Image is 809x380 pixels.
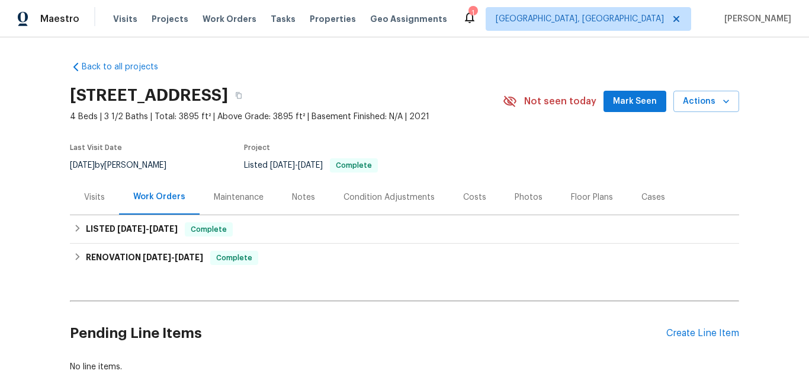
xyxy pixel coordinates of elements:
span: [DATE] [175,253,203,261]
span: Work Orders [203,13,256,25]
button: Mark Seen [603,91,666,113]
h6: RENOVATION [86,251,203,265]
div: Condition Adjustments [343,191,435,203]
button: Actions [673,91,739,113]
span: [GEOGRAPHIC_DATA], [GEOGRAPHIC_DATA] [496,13,664,25]
div: 1 [468,7,477,19]
span: Actions [683,94,730,109]
span: Complete [211,252,257,264]
span: Geo Assignments [370,13,447,25]
a: Back to all projects [70,61,184,73]
span: [DATE] [70,161,95,170]
span: Last Visit Date [70,144,122,151]
span: Tasks [271,15,296,23]
div: by [PERSON_NAME] [70,158,181,173]
span: Maestro [40,13,79,25]
div: Notes [292,191,315,203]
span: [PERSON_NAME] [720,13,791,25]
span: Complete [186,223,232,235]
span: 4 Beds | 3 1/2 Baths | Total: 3895 ft² | Above Grade: 3895 ft² | Basement Finished: N/A | 2021 [70,111,503,123]
span: [DATE] [298,161,323,170]
h6: LISTED [86,222,178,237]
div: Visits [84,191,105,203]
div: Floor Plans [571,191,613,203]
span: - [270,161,323,170]
span: [DATE] [149,225,178,233]
span: [DATE] [143,253,171,261]
div: Create Line Item [666,328,739,339]
span: - [117,225,178,233]
h2: [STREET_ADDRESS] [70,90,228,101]
span: Mark Seen [613,94,657,109]
button: Copy Address [228,85,249,106]
div: LISTED [DATE]-[DATE]Complete [70,215,739,244]
h2: Pending Line Items [70,306,666,361]
span: Listed [244,161,378,170]
div: Costs [463,191,486,203]
span: Not seen today [524,95,596,107]
span: Projects [152,13,188,25]
span: Complete [331,162,377,169]
div: Maintenance [214,191,264,203]
span: - [143,253,203,261]
span: [DATE] [117,225,146,233]
div: RENOVATION [DATE]-[DATE]Complete [70,244,739,272]
div: Photos [515,191,542,203]
span: Project [244,144,270,151]
div: Work Orders [133,191,185,203]
div: No line items. [70,361,739,373]
div: Cases [641,191,665,203]
span: [DATE] [270,161,295,170]
span: Visits [113,13,137,25]
span: Properties [310,13,356,25]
